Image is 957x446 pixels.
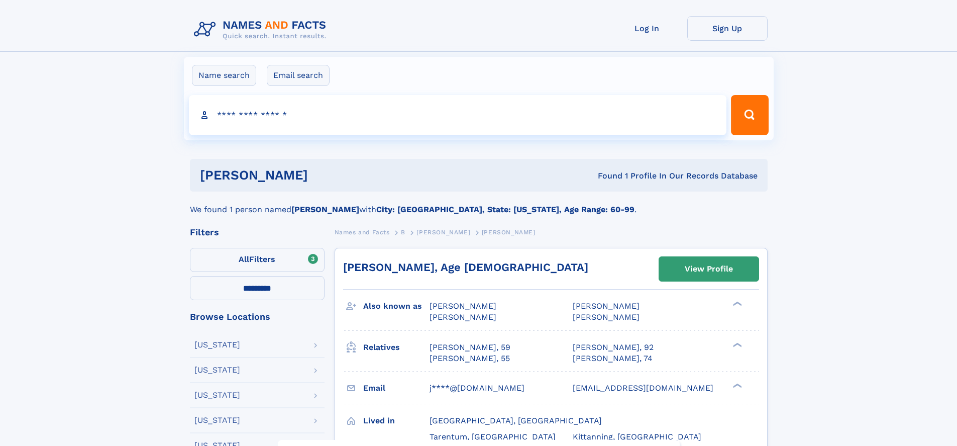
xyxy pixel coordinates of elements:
span: [PERSON_NAME] [573,312,640,322]
h1: [PERSON_NAME] [200,169,453,182]
h3: Also known as [363,298,430,315]
button: Search Button [731,95,768,135]
span: [PERSON_NAME] [416,229,470,236]
h3: Relatives [363,339,430,356]
a: View Profile [659,257,759,281]
span: B [401,229,405,236]
div: View Profile [685,257,733,281]
a: Sign Up [687,16,768,41]
h3: Email [363,380,430,397]
div: Browse Locations [190,312,325,321]
img: Logo Names and Facts [190,16,335,43]
a: [PERSON_NAME], 92 [573,342,654,353]
a: B [401,226,405,238]
label: Name search [192,65,256,86]
a: [PERSON_NAME] [416,226,470,238]
div: ❯ [730,301,742,307]
h3: Lived in [363,412,430,429]
div: We found 1 person named with . [190,192,768,216]
label: Email search [267,65,330,86]
label: Filters [190,248,325,272]
span: Kittanning, [GEOGRAPHIC_DATA] [573,432,701,441]
a: [PERSON_NAME], 55 [430,353,510,364]
b: City: [GEOGRAPHIC_DATA], State: [US_STATE], Age Range: 60-99 [376,205,634,214]
div: ❯ [730,341,742,348]
div: Found 1 Profile In Our Records Database [453,170,758,182]
span: [GEOGRAPHIC_DATA], [GEOGRAPHIC_DATA] [430,416,602,425]
div: [US_STATE] [194,391,240,399]
span: [PERSON_NAME] [573,301,640,311]
div: Filters [190,228,325,237]
div: [US_STATE] [194,416,240,424]
input: search input [189,95,727,135]
span: [PERSON_NAME] [430,301,496,311]
a: Names and Facts [335,226,390,238]
span: All [239,254,249,264]
span: [EMAIL_ADDRESS][DOMAIN_NAME] [573,383,713,393]
a: [PERSON_NAME], Age [DEMOGRAPHIC_DATA] [343,261,588,274]
b: [PERSON_NAME] [291,205,359,214]
div: ❯ [730,382,742,389]
span: Tarentum, [GEOGRAPHIC_DATA] [430,432,556,441]
a: Log In [607,16,687,41]
div: [US_STATE] [194,366,240,374]
div: [US_STATE] [194,341,240,349]
a: [PERSON_NAME], 74 [573,353,653,364]
span: [PERSON_NAME] [482,229,536,236]
a: [PERSON_NAME], 59 [430,342,510,353]
span: [PERSON_NAME] [430,312,496,322]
